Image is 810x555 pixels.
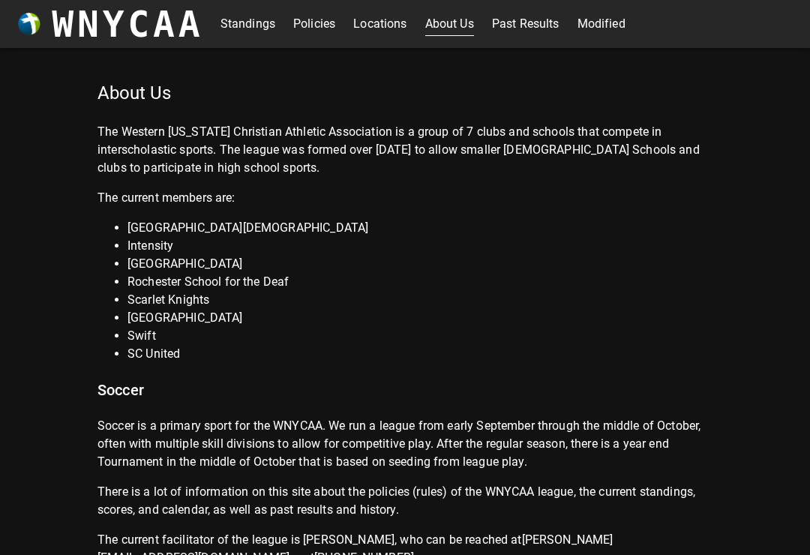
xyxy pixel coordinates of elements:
[97,417,712,471] p: Soccer is a primary sport for the WNYCAA. We run a league from early September through the middle...
[577,12,625,36] a: Modified
[97,123,712,177] p: The Western [US_STATE] Christian Athletic Association is a group of 7 clubs and schools that comp...
[220,12,275,36] a: Standings
[127,273,712,291] li: Rochester School for the Deaf
[97,81,712,105] p: About Us
[97,378,712,402] p: Soccer
[127,255,712,273] li: [GEOGRAPHIC_DATA]
[127,309,712,327] li: [GEOGRAPHIC_DATA]
[52,3,203,45] h3: WNYCAA
[127,327,712,345] li: Swift
[127,345,712,363] li: SC United
[492,12,559,36] a: Past Results
[97,189,712,207] p: The current members are:
[18,13,40,35] img: wnycaaBall.png
[127,291,712,309] li: Scarlet Knights
[127,219,712,237] li: [GEOGRAPHIC_DATA][DEMOGRAPHIC_DATA]
[127,237,712,255] li: Intensity
[97,483,712,519] p: There is a lot of information on this site about the policies (rules) of the WNYCAA league, the c...
[353,12,406,36] a: Locations
[425,12,474,36] a: About Us
[293,12,335,36] a: Policies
